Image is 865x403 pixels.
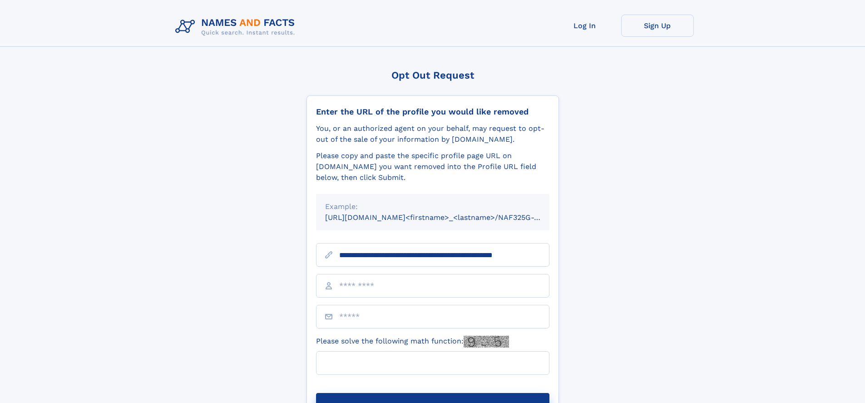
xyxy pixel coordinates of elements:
img: Logo Names and Facts [172,15,302,39]
small: [URL][DOMAIN_NAME]<firstname>_<lastname>/NAF325G-xxxxxxxx [325,213,567,222]
div: You, or an authorized agent on your behalf, may request to opt-out of the sale of your informatio... [316,123,549,145]
label: Please solve the following math function: [316,336,509,348]
a: Log In [549,15,621,37]
div: Enter the URL of the profile you would like removed [316,107,549,117]
a: Sign Up [621,15,694,37]
div: Please copy and paste the specific profile page URL on [DOMAIN_NAME] you want removed into the Pr... [316,150,549,183]
div: Opt Out Request [306,70,559,81]
div: Example: [325,201,540,212]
